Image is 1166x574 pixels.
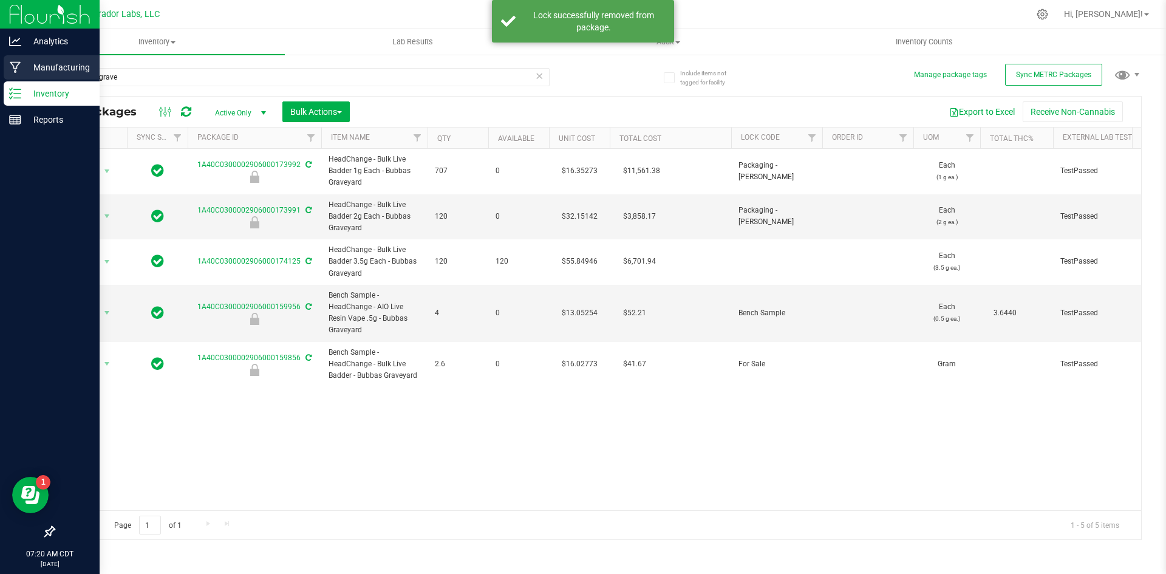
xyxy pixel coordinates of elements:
[5,548,94,559] p: 07:20 AM CDT
[1016,70,1091,79] span: Sync METRC Packages
[100,304,115,321] span: select
[197,302,301,311] a: 1A40C0300002906000159956
[139,516,161,535] input: 1
[9,61,21,73] inline-svg: Manufacturing
[879,36,969,47] span: Inventory Counts
[1005,64,1102,86] button: Sync METRC Packages
[376,36,449,47] span: Lab Results
[921,160,973,183] span: Each
[301,128,321,148] a: Filter
[797,29,1052,55] a: Inventory Counts
[738,307,815,319] span: Bench Sample
[151,162,164,179] span: In Sync
[921,205,973,228] span: Each
[617,355,652,373] span: $41.67
[100,208,115,225] span: select
[329,290,420,337] span: Bench Sample - HeadChange - AIO Live Resin Vape .5g - Bubbas Graveyard
[498,134,534,143] a: Available
[1061,516,1129,534] span: 1 - 5 of 5 items
[168,128,188,148] a: Filter
[151,253,164,270] span: In Sync
[832,133,863,142] a: Order Id
[186,364,323,376] div: For Sale
[304,257,312,265] span: Sync from Compliance System
[893,128,913,148] a: Filter
[987,304,1023,322] span: 3.6440
[1063,133,1158,142] a: External Lab Test Result
[197,354,301,362] a: 1A40C0300002906000159856
[9,87,21,100] inline-svg: Inventory
[619,134,661,143] a: Total Cost
[496,256,542,267] span: 120
[921,262,973,273] p: (3.5 g ea.)
[197,257,301,265] a: 1A40C0300002906000174125
[100,253,115,270] span: select
[549,342,610,387] td: $16.02773
[496,358,542,370] span: 0
[496,211,542,222] span: 0
[21,112,94,127] p: Reports
[738,358,815,370] span: For Sale
[549,194,610,240] td: $32.15142
[151,208,164,225] span: In Sync
[186,171,323,183] div: Packaging - Jarred
[197,133,239,142] a: Package ID
[921,171,973,183] p: (1 g ea.)
[5,559,94,569] p: [DATE]
[100,355,115,372] span: select
[921,358,973,370] span: Gram
[304,302,312,311] span: Sync from Compliance System
[151,355,164,372] span: In Sync
[435,165,481,177] span: 707
[921,216,973,228] p: (2 g ea.)
[1064,9,1143,19] span: Hi, [PERSON_NAME]!
[197,206,301,214] a: 1A40C0300002906000173991
[617,208,662,225] span: $3,858.17
[617,162,666,180] span: $11,561.38
[137,133,183,142] a: Sync Status
[437,134,451,143] a: Qty
[617,253,662,270] span: $6,701.94
[741,133,780,142] a: Lock Code
[738,160,815,183] span: Packaging - [PERSON_NAME]
[53,68,550,86] input: Search Package ID, Item Name, SKU, Lot or Part Number...
[21,60,94,75] p: Manufacturing
[282,101,350,122] button: Bulk Actions
[802,128,822,148] a: Filter
[63,105,149,118] span: All Packages
[990,134,1034,143] a: Total THC%
[21,86,94,101] p: Inventory
[29,36,285,47] span: Inventory
[921,250,973,273] span: Each
[186,216,323,228] div: Packaging - Jarred
[29,29,285,55] a: Inventory
[549,239,610,285] td: $55.84946
[329,347,420,382] span: Bench Sample - HeadChange - Bulk Live Badder - Bubbas Graveyard
[151,304,164,321] span: In Sync
[435,211,481,222] span: 120
[535,68,544,84] span: Clear
[923,133,939,142] a: UOM
[1035,9,1050,20] div: Manage settings
[680,69,741,87] span: Include items not tagged for facility
[88,9,160,19] span: Curador Labs, LLC
[435,358,481,370] span: 2.6
[304,206,312,214] span: Sync from Compliance System
[914,70,987,80] button: Manage package tags
[522,9,665,33] div: Lock successfully removed from package.
[559,134,595,143] a: Unit Cost
[921,301,973,324] span: Each
[304,160,312,169] span: Sync from Compliance System
[941,101,1023,122] button: Export to Excel
[331,133,370,142] a: Item Name
[12,477,49,513] iframe: Resource center
[435,307,481,319] span: 4
[285,29,540,55] a: Lab Results
[549,285,610,342] td: $13.05254
[435,256,481,267] span: 120
[197,160,301,169] a: 1A40C0300002906000173992
[9,114,21,126] inline-svg: Reports
[329,244,420,279] span: HeadChange - Bulk Live Badder 3.5g Each - Bubbas Graveyard
[104,516,191,535] span: Page of 1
